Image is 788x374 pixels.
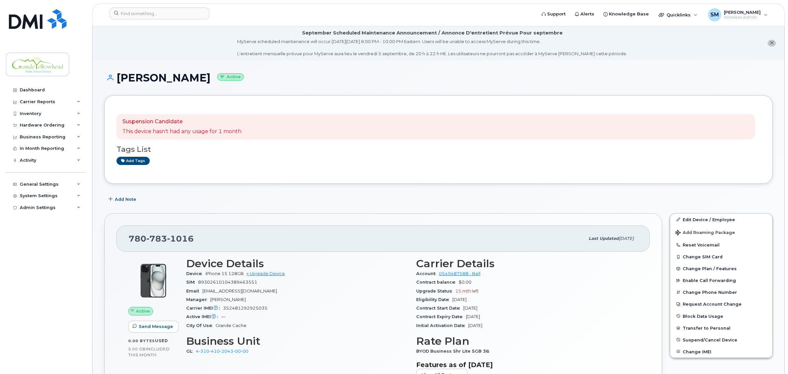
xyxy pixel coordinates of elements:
[455,289,479,293] span: 15 mth left
[670,214,772,225] a: Edit Device / Employee
[134,261,173,300] img: iPhone_15_Black.png
[246,271,285,276] a: + Upgrade Device
[670,225,772,239] button: Add Roaming Package
[155,338,168,343] span: used
[416,297,452,302] span: Eligibility Date
[139,323,173,330] span: Send Message
[216,323,246,328] span: Grande Cache
[416,271,439,276] span: Account
[452,297,467,302] span: [DATE]
[186,289,202,293] span: Email
[670,310,772,322] button: Block Data Usage
[416,349,493,354] span: BYOD Business Shr Lite 5GB 36
[122,118,241,126] p: Suspension Candidate
[128,321,179,333] button: Send Message
[186,349,196,354] span: GL
[237,38,627,57] div: MyServe scheduled maintenance will occur [DATE][DATE] 8:00 PM - 10:00 PM Eastern. Users will be u...
[167,234,194,244] span: 1016
[221,314,225,319] span: —
[670,251,772,263] button: Change SIM Card
[416,280,459,285] span: Contract balance
[186,271,205,276] span: Device
[416,258,638,269] h3: Carrier Details
[416,335,638,347] h3: Rate Plan
[223,306,267,311] span: 352481292925035
[116,145,760,153] h3: Tags List
[136,308,150,314] span: Active
[670,346,772,358] button: Change IMEI
[186,306,223,311] span: Carrier IMEI
[670,322,772,334] button: Transfer to Personal
[128,347,146,351] span: 5.00 GB
[466,314,480,319] span: [DATE]
[196,349,248,354] a: 4-310-410-2043-00-00
[468,323,482,328] span: [DATE]
[463,306,477,311] span: [DATE]
[129,234,194,244] span: 780
[302,30,563,36] div: September Scheduled Maintenance Announcement / Annonce D'entretient Prévue Pour septembre
[675,230,735,236] span: Add Roaming Package
[205,271,244,276] span: iPhone 15 128GB
[416,289,455,293] span: Upgrade Status
[439,271,480,276] a: 0549487588 - Bell
[202,289,277,293] span: [EMAIL_ADDRESS][DOMAIN_NAME]
[670,286,772,298] button: Change Phone Number
[670,274,772,286] button: Enable Call Forwarding
[104,72,773,83] h1: [PERSON_NAME]
[186,280,198,285] span: SIM
[186,258,408,269] h3: Device Details
[416,361,638,369] h3: Features as of [DATE]
[683,266,737,271] span: Change Plan / Features
[122,128,241,135] p: This device hasn't had any usage for 1 month
[619,236,634,241] span: [DATE]
[186,297,210,302] span: Manager
[186,323,216,328] span: City Of Use
[670,298,772,310] button: Request Account Change
[768,40,776,47] button: close notification
[416,323,468,328] span: Initial Activation Date
[116,157,150,165] a: Add tags
[186,335,408,347] h3: Business Unit
[186,314,221,319] span: Active IMEI
[670,334,772,346] button: Suspend/Cancel Device
[217,73,244,81] small: Active
[146,234,167,244] span: 783
[128,339,155,343] span: 0.00 Bytes
[683,278,736,283] span: Enable Call Forwarding
[416,314,466,319] span: Contract Expiry Date
[210,297,246,302] span: [PERSON_NAME]
[683,337,737,342] span: Suspend/Cancel Device
[670,263,772,274] button: Change Plan / Features
[459,280,471,285] span: $0.00
[198,280,257,285] span: 89302610104389463551
[670,239,772,251] button: Reset Voicemail
[589,236,619,241] span: Last updated
[104,194,142,205] button: Add Note
[416,306,463,311] span: Contract Start Date
[115,196,136,202] span: Add Note
[128,346,170,357] span: included this month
